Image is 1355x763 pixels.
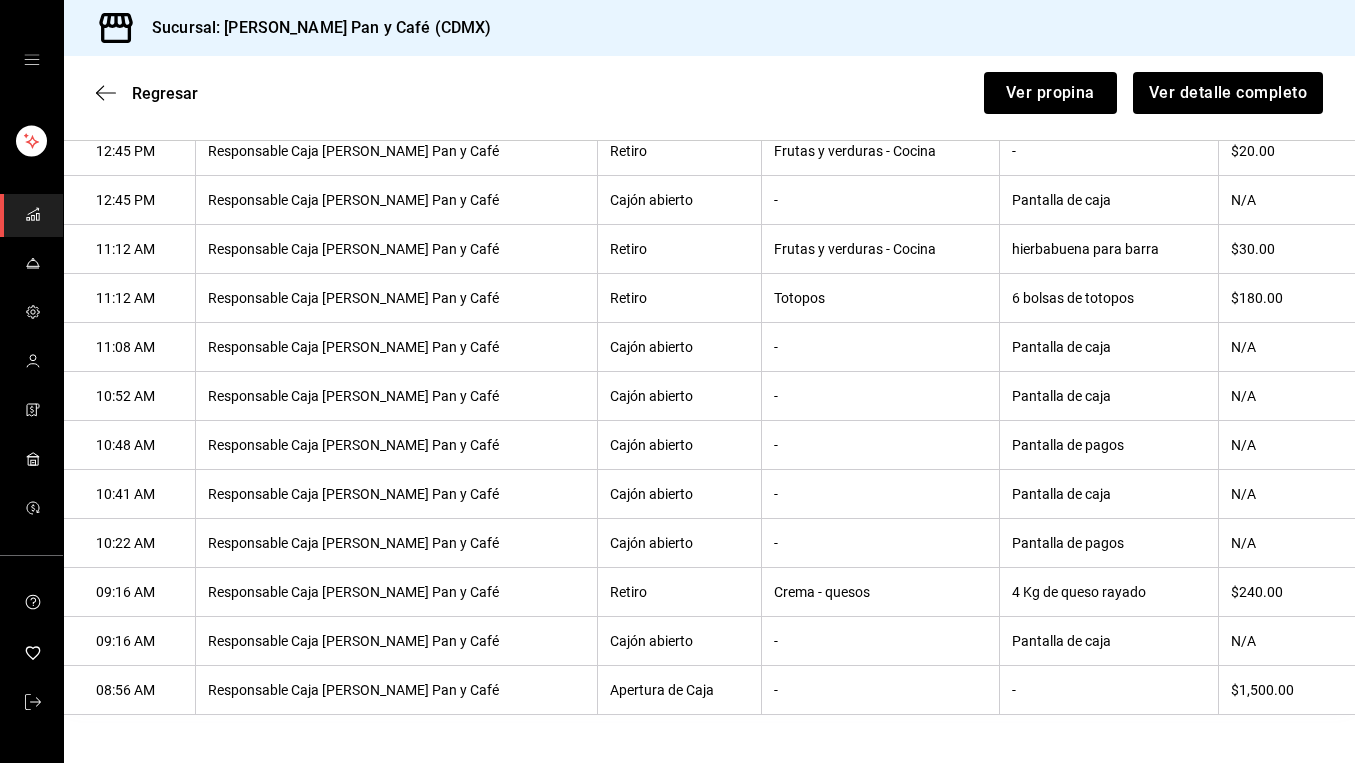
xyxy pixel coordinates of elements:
th: $240.00 [1218,568,1355,617]
button: Ver detalle completo [1133,72,1323,114]
th: Retiro [598,274,762,323]
h3: Sucursal: [PERSON_NAME] Pan y Café (CDMX) [136,16,491,40]
th: Crema - quesos [762,568,1000,617]
th: - [762,372,1000,421]
th: Cajón abierto [598,421,762,470]
th: N/A [1218,176,1355,225]
th: - [762,421,1000,470]
th: Pantalla de pagos [999,421,1218,470]
th: Cajón abierto [598,519,762,568]
th: Totopos [762,274,1000,323]
th: Responsable Caja [PERSON_NAME] Pan y Café [196,568,598,617]
th: 08:56 AM [64,666,196,715]
th: hierbabuena para barra [999,225,1218,274]
th: - [762,666,1000,715]
th: N/A [1218,519,1355,568]
th: 12:45 PM [64,176,196,225]
th: N/A [1218,323,1355,372]
th: Cajón abierto [598,617,762,666]
th: 09:16 AM [64,568,196,617]
button: Regresar [96,84,198,103]
th: Cajón abierto [598,470,762,519]
th: Responsable Caja [PERSON_NAME] Pan y Café [196,421,598,470]
th: Retiro [598,225,762,274]
th: Responsable Caja [PERSON_NAME] Pan y Café [196,127,598,176]
th: Pantalla de caja [999,323,1218,372]
th: - [999,666,1218,715]
th: $20.00 [1218,127,1355,176]
th: $180.00 [1218,274,1355,323]
th: Retiro [598,568,762,617]
th: 11:12 AM [64,274,196,323]
th: $30.00 [1218,225,1355,274]
th: Pantalla de pagos [999,519,1218,568]
th: Responsable Caja [PERSON_NAME] Pan y Café [196,225,598,274]
th: - [762,617,1000,666]
th: Pantalla de caja [999,617,1218,666]
th: Pantalla de caja [999,372,1218,421]
th: - [999,127,1218,176]
th: 10:22 AM [64,519,196,568]
th: Pantalla de caja [999,176,1218,225]
th: $1,500.00 [1218,666,1355,715]
th: Responsable Caja [PERSON_NAME] Pan y Café [196,323,598,372]
th: 10:52 AM [64,372,196,421]
th: N/A [1218,421,1355,470]
th: Apertura de Caja [598,666,762,715]
th: Frutas y verduras - Cocina [762,127,1000,176]
th: - [762,176,1000,225]
th: Pantalla de caja [999,470,1218,519]
th: Cajón abierto [598,176,762,225]
th: 11:12 AM [64,225,196,274]
span: Regresar [132,84,198,103]
button: Ver propina [984,72,1117,114]
th: N/A [1218,470,1355,519]
th: Responsable Caja [PERSON_NAME] Pan y Café [196,617,598,666]
th: Responsable Caja [PERSON_NAME] Pan y Café [196,666,598,715]
button: open drawer [24,52,40,68]
th: 10:48 AM [64,421,196,470]
th: Cajón abierto [598,323,762,372]
th: 10:41 AM [64,470,196,519]
th: 12:45 PM [64,127,196,176]
th: 6 bolsas de totopos [999,274,1218,323]
th: Frutas y verduras - Cocina [762,225,1000,274]
th: Responsable Caja [PERSON_NAME] Pan y Café [196,176,598,225]
th: Responsable Caja [PERSON_NAME] Pan y Café [196,519,598,568]
th: Cajón abierto [598,372,762,421]
th: N/A [1218,372,1355,421]
th: - [762,323,1000,372]
th: - [762,519,1000,568]
th: 09:16 AM [64,617,196,666]
th: 11:08 AM [64,323,196,372]
th: - [762,470,1000,519]
th: Responsable Caja [PERSON_NAME] Pan y Café [196,470,598,519]
th: N/A [1218,617,1355,666]
th: 4 Kg de queso rayado [999,568,1218,617]
th: Responsable Caja [PERSON_NAME] Pan y Café [196,372,598,421]
th: Retiro [598,127,762,176]
th: Responsable Caja [PERSON_NAME] Pan y Café [196,274,598,323]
